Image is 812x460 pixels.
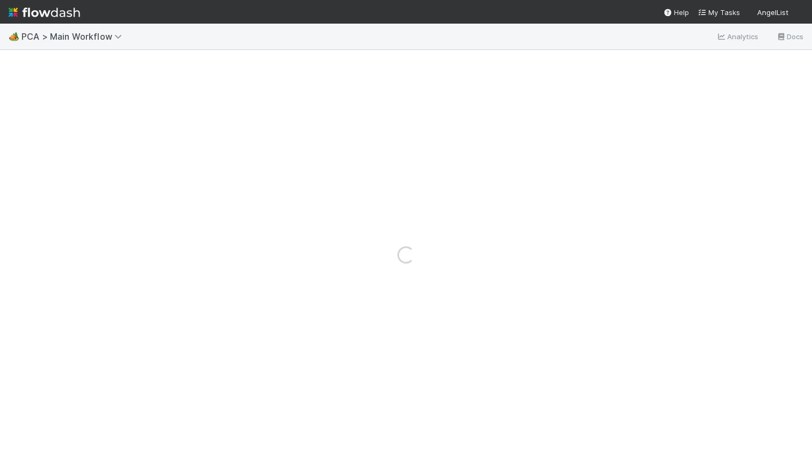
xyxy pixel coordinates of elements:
span: AngelList [757,8,788,17]
img: avatar_d2b43477-63dc-4e62-be5b-6fdd450c05a1.png [793,8,803,18]
a: My Tasks [698,7,740,18]
span: My Tasks [698,8,740,17]
div: Help [663,7,689,18]
span: 🏕️ [9,32,19,41]
a: Analytics [716,30,759,43]
span: PCA > Main Workflow [21,31,127,42]
img: logo-inverted-e16ddd16eac7371096b0.svg [9,3,80,21]
a: Docs [776,30,803,43]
